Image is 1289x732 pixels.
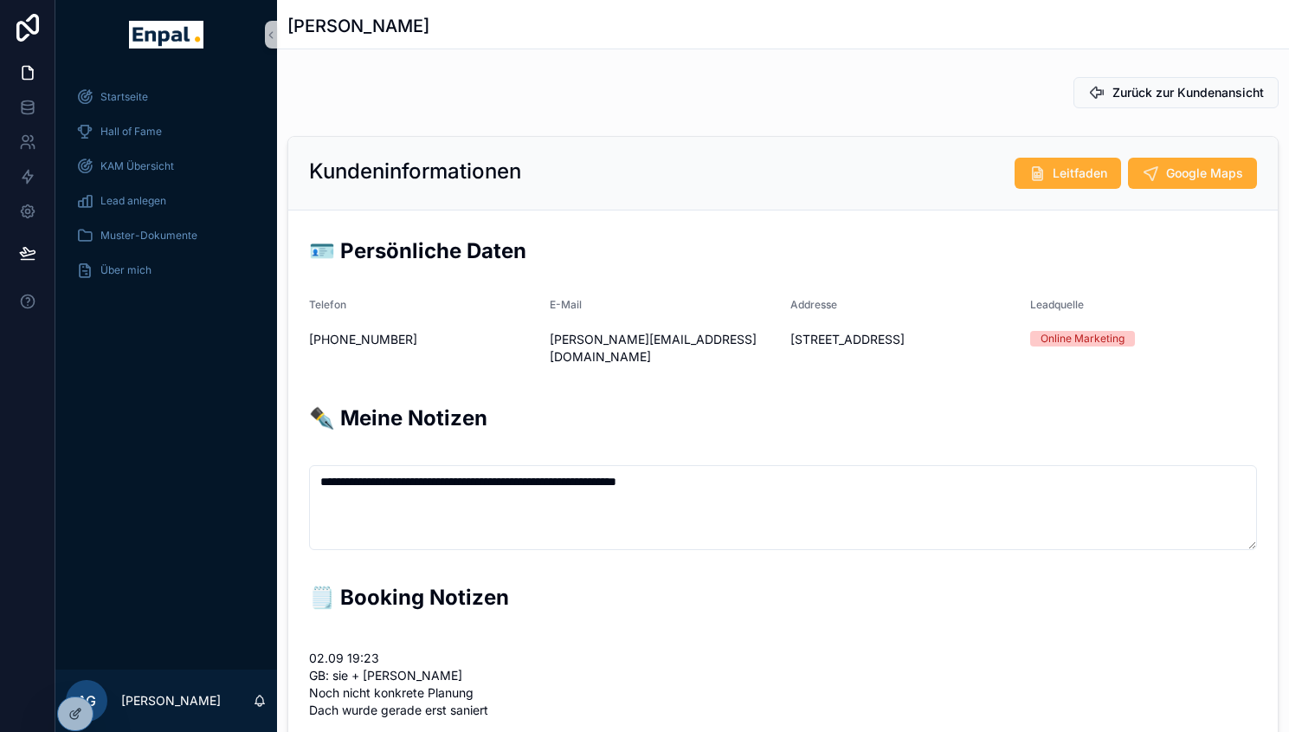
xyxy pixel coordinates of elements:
span: Google Maps [1166,165,1243,182]
div: Online Marketing [1041,331,1125,347]
h2: ✒️ Meine Notizen [309,404,1257,432]
h2: 🗒️ Booking Notizen [309,583,1257,612]
p: [PERSON_NAME] [121,692,221,709]
span: KAM Übersicht [100,159,174,173]
h1: [PERSON_NAME] [287,14,429,38]
span: Leadquelle [1030,298,1084,311]
span: Über mich [100,263,151,277]
button: Leitfaden [1015,158,1121,189]
a: Über mich [66,255,267,286]
a: Startseite [66,81,267,113]
span: [PERSON_NAME][EMAIL_ADDRESS][DOMAIN_NAME] [550,331,777,366]
span: Lead anlegen [100,194,166,208]
img: App logo [129,21,203,49]
span: AG [77,690,96,711]
div: scrollable content [55,69,277,308]
span: Muster-Dokumente [100,229,197,243]
button: Zurück zur Kundenansicht [1073,77,1279,108]
span: Leitfaden [1053,165,1107,182]
span: [PHONE_NUMBER] [309,331,536,348]
span: E-Mail [550,298,582,311]
button: Google Maps [1128,158,1257,189]
span: Addresse [790,298,837,311]
a: Lead anlegen [66,185,267,217]
a: Muster-Dokumente [66,220,267,251]
h2: 🪪 Persönliche Daten [309,236,1257,265]
a: KAM Übersicht [66,151,267,182]
span: Zurück zur Kundenansicht [1112,84,1264,101]
span: Startseite [100,90,148,104]
h2: Kundeninformationen [309,158,521,185]
a: Hall of Fame [66,116,267,147]
span: [STREET_ADDRESS] [790,331,1017,348]
span: Telefon [309,298,346,311]
span: Hall of Fame [100,125,162,139]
